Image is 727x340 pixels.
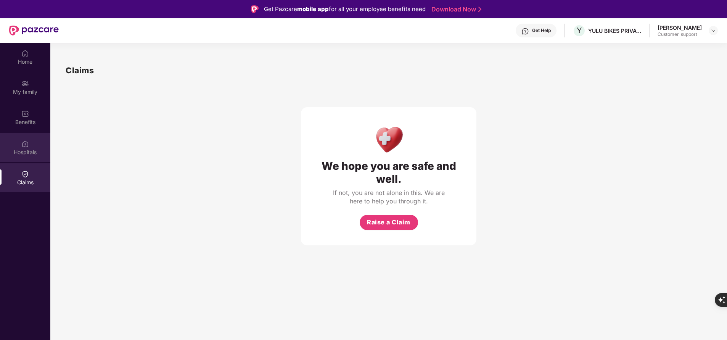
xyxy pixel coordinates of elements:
[577,26,582,35] span: Y
[21,80,29,87] img: svg+xml;base64,PHN2ZyB3aWR0aD0iMjAiIGhlaWdodD0iMjAiIHZpZXdCb3g9IjAgMCAyMCAyMCIgZmlsbD0ibm9uZSIgeG...
[532,27,551,34] div: Get Help
[316,160,461,185] div: We hope you are safe and well.
[297,5,329,13] strong: mobile app
[264,5,426,14] div: Get Pazcare for all your employee benefits need
[21,140,29,148] img: svg+xml;base64,PHN2ZyBpZD0iSG9zcGl0YWxzIiB4bWxucz0iaHR0cDovL3d3dy53My5vcmcvMjAwMC9zdmciIHdpZHRoPS...
[21,170,29,178] img: svg+xml;base64,PHN2ZyBpZD0iQ2xhaW0iIHhtbG5zPSJodHRwOi8vd3d3LnczLm9yZy8yMDAwL3N2ZyIgd2lkdGg9IjIwIi...
[331,189,446,205] div: If not, you are not alone in this. We are here to help you through it.
[66,64,94,77] h1: Claims
[478,5,481,13] img: Stroke
[658,24,702,31] div: [PERSON_NAME]
[21,50,29,57] img: svg+xml;base64,PHN2ZyBpZD0iSG9tZSIgeG1sbnM9Imh0dHA6Ly93d3cudzMub3JnLzIwMDAvc3ZnIiB3aWR0aD0iMjAiIG...
[588,27,642,34] div: YULU BIKES PRIVATE LIMITED
[521,27,529,35] img: svg+xml;base64,PHN2ZyBpZD0iSGVscC0zMngzMiIgeG1sbnM9Imh0dHA6Ly93d3cudzMub3JnLzIwMDAvc3ZnIiB3aWR0aD...
[21,110,29,118] img: svg+xml;base64,PHN2ZyBpZD0iQmVuZWZpdHMiIHhtbG5zPSJodHRwOi8vd3d3LnczLm9yZy8yMDAwL3N2ZyIgd2lkdGg9Ij...
[431,5,479,13] a: Download Now
[9,26,59,35] img: New Pazcare Logo
[251,5,259,13] img: Logo
[372,122,405,156] img: Health Care
[710,27,716,34] img: svg+xml;base64,PHN2ZyBpZD0iRHJvcGRvd24tMzJ4MzIiIHhtbG5zPSJodHRwOi8vd3d3LnczLm9yZy8yMDAwL3N2ZyIgd2...
[360,215,418,230] button: Raise a Claim
[367,218,410,227] span: Raise a Claim
[658,31,702,37] div: Customer_support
